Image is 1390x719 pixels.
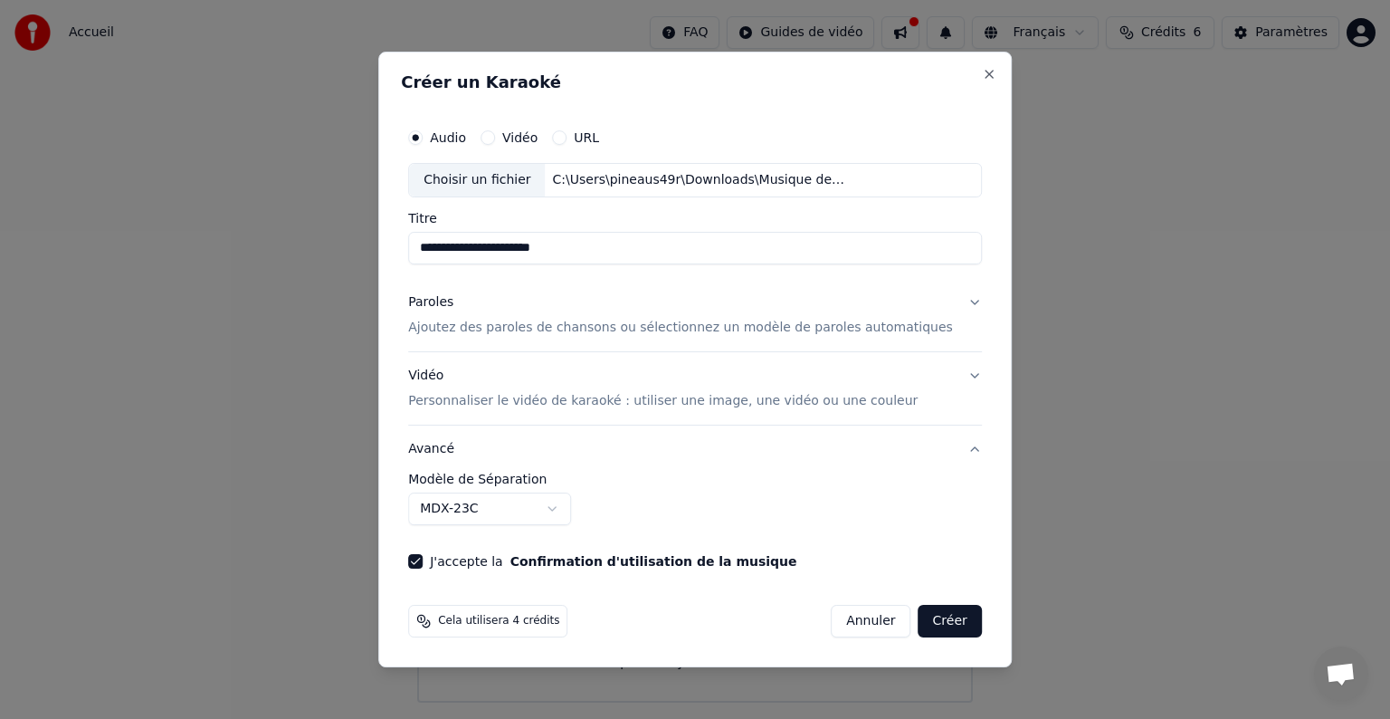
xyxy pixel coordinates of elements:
[430,131,466,144] label: Audio
[409,164,545,197] div: Choisir un fichier
[408,367,918,410] div: Vidéo
[408,426,982,473] button: Avancé
[546,171,853,189] div: C:\Users\pineaus49r\Downloads\Musique des rapportées.mp3
[408,473,982,540] div: Avancé
[408,319,953,337] p: Ajoutez des paroles de chansons ou sélectionnez un modèle de paroles automatiques
[574,131,599,144] label: URL
[408,352,982,425] button: VidéoPersonnaliser le vidéo de karaoké : utiliser une image, une vidéo ou une couleur
[831,605,910,638] button: Annuler
[401,74,989,91] h2: Créer un Karaoké
[502,131,538,144] label: Vidéo
[919,605,982,638] button: Créer
[438,614,559,628] span: Cela utilisera 4 crédits
[510,555,797,568] button: J'accepte la
[408,473,982,485] label: Modèle de Séparation
[430,555,796,568] label: J'accepte la
[408,279,982,351] button: ParolesAjoutez des paroles de chansons ou sélectionnez un modèle de paroles automatiques
[408,293,453,312] div: Paroles
[408,392,918,410] p: Personnaliser le vidéo de karaoké : utiliser une image, une vidéo ou une couleur
[408,212,982,225] label: Titre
